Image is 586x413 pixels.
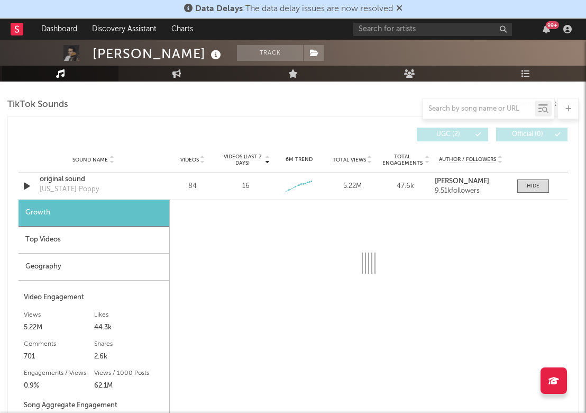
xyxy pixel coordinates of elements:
[93,45,224,62] div: [PERSON_NAME]
[242,181,250,192] div: 16
[34,19,85,40] a: Dashboard
[169,181,217,192] div: 84
[333,157,366,163] span: Total Views
[94,351,164,363] div: 2.6k
[94,367,164,380] div: Views / 1000 Posts
[237,45,303,61] button: Track
[24,351,94,363] div: 701
[40,184,99,195] div: [US_STATE] Poppy
[328,181,377,192] div: 5.22M
[24,380,94,392] div: 0.9%
[496,128,567,141] button: Official(0)
[435,178,489,185] strong: [PERSON_NAME]
[423,105,535,113] input: Search by song name or URL
[396,5,402,13] span: Dismiss
[24,321,94,334] div: 5.22M
[503,131,552,138] span: Official ( 0 )
[164,19,200,40] a: Charts
[381,154,423,166] span: Total Engagements
[353,23,512,36] input: Search for artists
[424,131,472,138] span: UGC ( 2 )
[19,227,169,254] div: Top Videos
[94,309,164,321] div: Likes
[85,19,164,40] a: Discovery Assistant
[94,321,164,334] div: 44.3k
[195,5,243,13] span: Data Delays
[180,157,199,163] span: Videos
[546,21,559,29] div: 99 +
[195,5,393,13] span: : The data delay issues are now resolved
[72,157,108,163] span: Sound Name
[94,338,164,351] div: Shares
[275,156,323,164] div: 6M Trend
[381,181,429,192] div: 47.6k
[19,254,169,281] div: Geography
[94,380,164,392] div: 62.1M
[543,25,550,33] button: 99+
[40,174,148,185] a: original sound
[24,399,164,412] div: Song Aggregate Engagement
[222,154,264,166] span: Videos (last 7 days)
[24,338,94,351] div: Comments
[24,367,94,380] div: Engagements / Views
[417,128,488,141] button: UGC(2)
[435,178,507,185] a: [PERSON_NAME]
[19,200,169,227] div: Growth
[435,187,507,195] div: 9.51k followers
[24,291,164,304] div: Video Engagement
[439,156,496,163] span: Author / Followers
[24,309,94,321] div: Views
